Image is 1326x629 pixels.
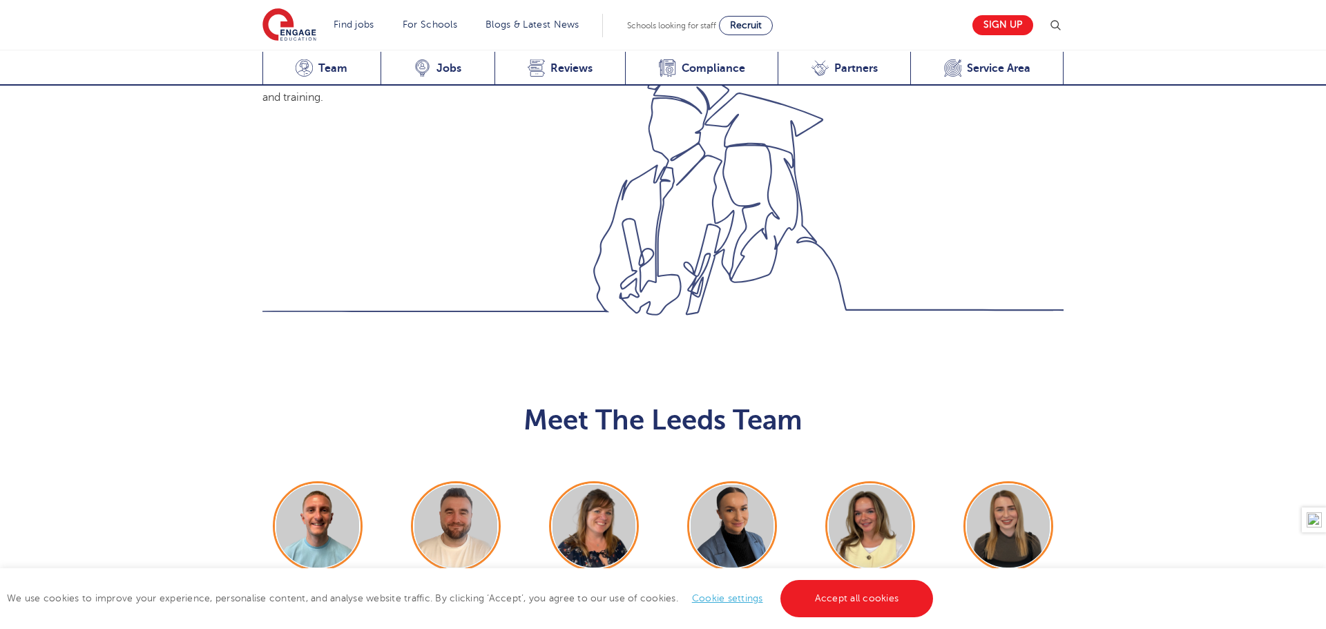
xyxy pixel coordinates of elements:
img: George Dignam [276,485,359,568]
a: Sign up [972,15,1033,35]
img: Engage Education [262,8,316,43]
a: Jobs [381,52,494,86]
a: Team [262,52,381,86]
span: Jobs [436,61,461,75]
img: Holly Johnson [691,485,773,568]
img: Poppy Burnside [829,485,912,568]
img: Joanne Wright [552,485,635,568]
img: Chris Rushton [414,485,497,568]
h2: Meet The Leeds Team [262,404,1064,437]
a: Recruit [719,16,773,35]
a: Partners [778,52,910,86]
span: Schools looking for staff [627,21,716,30]
a: Blogs & Latest News [486,19,579,30]
span: Partners [834,61,878,75]
a: Service Area [910,52,1064,86]
a: Cookie settings [692,593,763,603]
span: Recruit [730,20,762,30]
a: Compliance [625,52,778,86]
a: Find jobs [334,19,374,30]
a: Reviews [494,52,626,86]
a: Accept all cookies [780,580,934,617]
span: Reviews [550,61,593,75]
span: Service Area [967,61,1030,75]
a: For Schools [403,19,457,30]
img: Layla McCosker [967,485,1050,568]
span: Team [318,61,347,75]
span: We use cookies to improve your experience, personalise content, and analyse website traffic. By c... [7,593,936,603]
span: Compliance [682,61,745,75]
